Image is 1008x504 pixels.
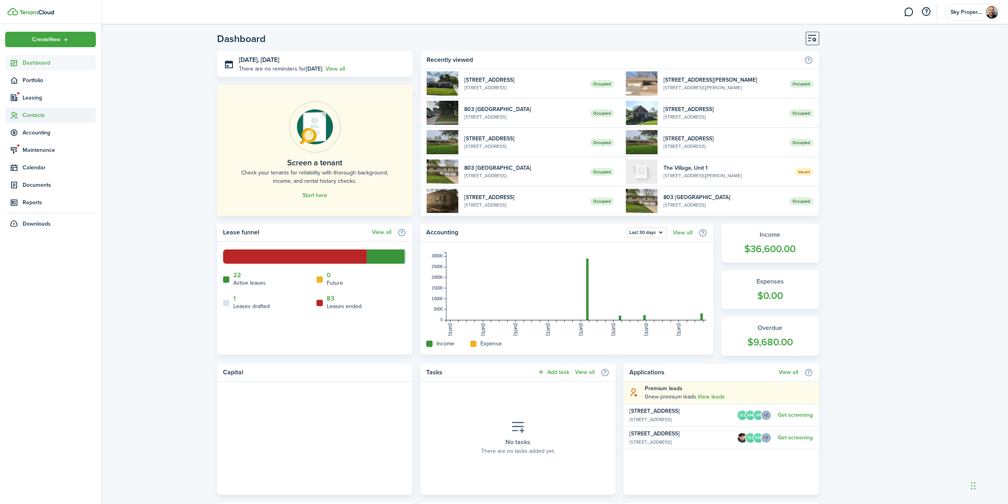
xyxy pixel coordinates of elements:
a: 22 [233,272,241,279]
tspan: [DATE] [611,323,615,336]
widget-stats-count: $0.00 [729,288,811,303]
widget-list-item-description: [STREET_ADDRESS] [663,201,783,209]
img: 1 [427,189,458,213]
widget-list-item-description: [STREET_ADDRESS] [629,439,734,446]
button: Last 30 days [627,228,667,238]
tspan: 5000 [434,307,443,311]
span: Maintenance [23,146,96,154]
avatar-text: AM [745,410,755,420]
tspan: 30000 [432,254,443,258]
span: Occupied [590,139,614,146]
iframe: Chat Widget [876,418,1008,504]
tspan: [DATE] [448,323,452,336]
a: View all [326,65,345,73]
a: View all [372,229,391,236]
span: Leasing [23,94,96,102]
a: View leads [697,394,725,400]
span: Accounting [23,128,96,137]
home-widget-title: Applications [629,368,774,377]
span: Documents [23,181,96,189]
widget-list-item-description: [STREET_ADDRESS] [464,113,584,121]
avatar-text: SL [737,410,747,420]
img: Joseph Steven Rubio [737,433,747,443]
span: Create New [32,37,61,42]
widget-list-item-title: [STREET_ADDRESS][PERSON_NAME] [663,76,783,84]
a: Income$36,600.00 [721,224,819,263]
home-widget-title: Capital [223,368,402,377]
home-widget-title: Income [436,339,454,348]
button: Open menu [627,228,667,238]
widget-stats-title: Income [729,230,811,240]
img: 1 [626,130,657,154]
a: 0 [327,272,331,279]
menu-trigger: +2 [760,410,772,421]
a: Get screening [778,412,813,418]
img: TenantCloud [8,8,18,15]
home-placeholder-description: Check your tenants for reliability with thorough background, income, and rental history checks. [235,169,395,185]
widget-list-item-title: 803 [GEOGRAPHIC_DATA] [663,193,783,201]
tspan: 15000 [432,286,443,290]
widget-stats-count: $36,600.00 [729,241,811,257]
span: Occupied [590,168,614,176]
widget-list-item-title: [STREET_ADDRESS] [464,193,584,201]
explanation-description: 0 new premium leads . [645,393,813,401]
a: Messaging [901,2,916,22]
a: Get screening [778,435,813,441]
home-widget-title: Expense [480,339,502,348]
tspan: [DATE] [513,323,518,336]
home-placeholder-title: Screen a tenant [287,157,342,169]
a: 83 [327,295,334,302]
p: There are no reminders for . [239,65,324,73]
a: Overdue$9,680.00 [721,317,819,356]
widget-list-item-title: 803 [GEOGRAPHIC_DATA] [464,164,584,172]
img: Online payments [289,101,341,153]
placeholder-title: No tasks [505,437,530,447]
span: Occupied [789,80,813,88]
span: Sky Properties [951,10,982,15]
widget-list-item-description: [STREET_ADDRESS][PERSON_NAME] [663,84,783,91]
img: 1 [626,159,657,184]
button: Open resource center [919,5,933,19]
img: TenantCloud [19,10,54,15]
tspan: [DATE] [579,323,583,336]
a: Expenses$0.00 [721,270,819,309]
button: Add task [537,368,569,377]
span: Calendar [23,163,96,172]
div: Drag [971,474,976,498]
widget-list-item-title: [STREET_ADDRESS] [464,134,584,143]
home-widget-title: Future [327,279,343,287]
home-widget-title: Active leases [233,279,266,287]
a: Dashboard [5,55,96,71]
menu-trigger: +3 [760,432,772,443]
iframe: stripe-connect-ui-layer-stripe-connect-capital-financing-promotion [221,386,408,437]
button: Open menu [5,32,96,47]
placeholder-description: There are no tasks added yet. [481,447,554,455]
span: Reports [23,198,96,207]
widget-list-item-description: [STREET_ADDRESS][PERSON_NAME] [663,172,789,179]
header-page-title: Dashboard [217,34,266,44]
a: View all [779,369,798,376]
avatar-text: JM [753,410,763,420]
tspan: 25000 [432,264,443,269]
span: Occupied [590,80,614,88]
tspan: 10000 [432,296,443,301]
a: 1 [233,295,236,302]
tspan: [DATE] [546,323,550,336]
home-widget-title: Leases ended [327,302,362,310]
widget-list-item-description: [STREET_ADDRESS] [663,143,783,150]
img: Sky Properties [985,6,998,19]
home-widget-title: Leases drafted [233,302,270,310]
span: Contacts [23,111,96,119]
widget-list-item-title: [STREET_ADDRESS] [629,407,734,415]
span: Occupied [590,197,614,205]
widget-list-item-description: [STREET_ADDRESS] [464,172,584,179]
a: View all [673,230,692,236]
span: Portfolio [23,76,96,84]
img: 1 [427,71,458,96]
tspan: 0 [440,318,443,322]
button: Open menu [764,432,772,443]
span: Occupied [590,109,614,117]
widget-list-item-title: [STREET_ADDRESS] [663,105,783,113]
widget-list-item-description: [STREET_ADDRESS] [629,416,734,423]
img: 1 [427,101,458,125]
